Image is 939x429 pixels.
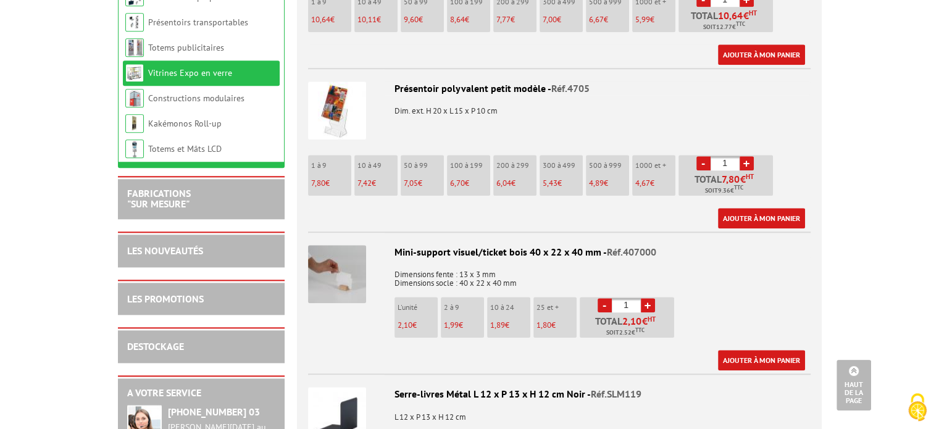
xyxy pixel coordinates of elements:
p: Dimensions fente : 13 x 3 mm Dimensions socle : 40 x 22 x 40 mm [308,262,811,288]
img: Cookies (fenêtre modale) [902,392,933,423]
img: Vitrines Expo en verre [125,64,144,82]
span: 10,64 [718,10,743,20]
span: € [718,10,757,20]
p: 2 à 9 [444,303,484,312]
a: Ajouter à mon panier [718,44,805,65]
span: € [722,174,754,184]
a: - [598,298,612,312]
h2: A votre service [127,388,275,399]
a: LES NOUVEAUTÉS [127,244,203,257]
p: € [490,321,530,330]
span: 1,99 [444,320,459,330]
span: 7,80 [722,174,740,184]
strong: [PHONE_NUMBER] 03 [168,406,260,418]
p: 100 à 199 [450,161,490,170]
sup: TTC [736,20,745,27]
p: 10 à 24 [490,303,530,312]
p: € [536,321,577,330]
p: € [404,179,444,188]
span: 2,10 [398,320,412,330]
div: Présentoir polyvalent petit modèle - [308,81,811,96]
sup: HT [746,172,754,181]
p: € [444,321,484,330]
p: € [311,179,351,188]
p: L'unité [398,303,438,312]
img: Mini-support visuel/ticket bois 40 x 22 x 40 mm [308,245,366,303]
span: 1,80 [536,320,551,330]
span: Réf.4705 [551,82,590,94]
span: 6,04 [496,178,511,188]
p: € [543,179,583,188]
span: 6,67 [589,14,604,25]
sup: TTC [734,184,743,191]
a: FABRICATIONS"Sur Mesure" [127,187,191,210]
a: Constructions modulaires [148,93,244,104]
a: Vitrines Expo en verre [148,67,232,78]
p: € [357,15,398,24]
p: Total [682,174,773,196]
span: 4,89 [589,178,604,188]
span: Soit € [705,186,743,196]
p: € [450,179,490,188]
a: Totems et Mâts LCD [148,143,222,154]
a: + [740,156,754,170]
span: 6,70 [450,178,465,188]
a: Totems publicitaires [148,42,224,53]
span: Soit € [606,328,645,338]
p: 500 à 999 [589,161,629,170]
span: 7,80 [311,178,325,188]
div: Serre-livres Métal L 12 x P 13 x H 12 cm Noir - [308,387,811,401]
span: 2.52 [619,328,632,338]
p: € [398,321,438,330]
p: € [589,179,629,188]
a: Ajouter à mon panier [718,208,805,228]
span: 7,77 [496,14,511,25]
img: Constructions modulaires [125,89,144,107]
a: Haut de la page [837,360,871,410]
p: 300 à 499 [543,161,583,170]
div: Mini-support visuel/ticket bois 40 x 22 x 40 mm - [308,245,811,259]
span: Soit € [703,22,745,32]
span: 2,10 [622,316,642,326]
span: 4,67 [635,178,650,188]
p: € [496,179,536,188]
p: € [404,15,444,24]
a: Kakémonos Roll-up [148,118,222,129]
span: Réf.407000 [607,246,656,258]
span: 1,89 [490,320,505,330]
sup: TTC [635,327,645,333]
span: 7,05 [404,178,418,188]
p: € [635,179,675,188]
p: L 12 x P 13 x H 12 cm [308,404,811,422]
span: 9.36 [718,186,730,196]
p: € [543,15,583,24]
img: Totems publicitaires [125,38,144,57]
p: € [357,179,398,188]
p: Dim. ext. H 20 x L 15 x P 10 cm [308,98,811,115]
span: 9,60 [404,14,419,25]
p: 25 et + [536,303,577,312]
span: 5,99 [635,14,650,25]
span: € [622,316,656,326]
sup: HT [749,9,757,17]
p: 10 à 49 [357,161,398,170]
span: Réf.SLM119 [591,388,641,400]
span: 5,43 [543,178,557,188]
p: € [635,15,675,24]
p: 1 à 9 [311,161,351,170]
a: + [641,298,655,312]
a: DESTOCKAGE [127,340,184,352]
img: Présentoir polyvalent petit modèle [308,81,366,140]
p: € [589,15,629,24]
p: € [311,15,351,24]
img: Présentoirs transportables [125,13,144,31]
span: 12.77 [716,22,732,32]
p: € [496,15,536,24]
img: Kakémonos Roll-up [125,114,144,133]
p: Total [583,316,674,338]
a: Ajouter à mon panier [718,350,805,370]
span: 7,42 [357,178,372,188]
p: € [450,15,490,24]
p: 200 à 299 [496,161,536,170]
a: LES PROMOTIONS [127,293,204,305]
